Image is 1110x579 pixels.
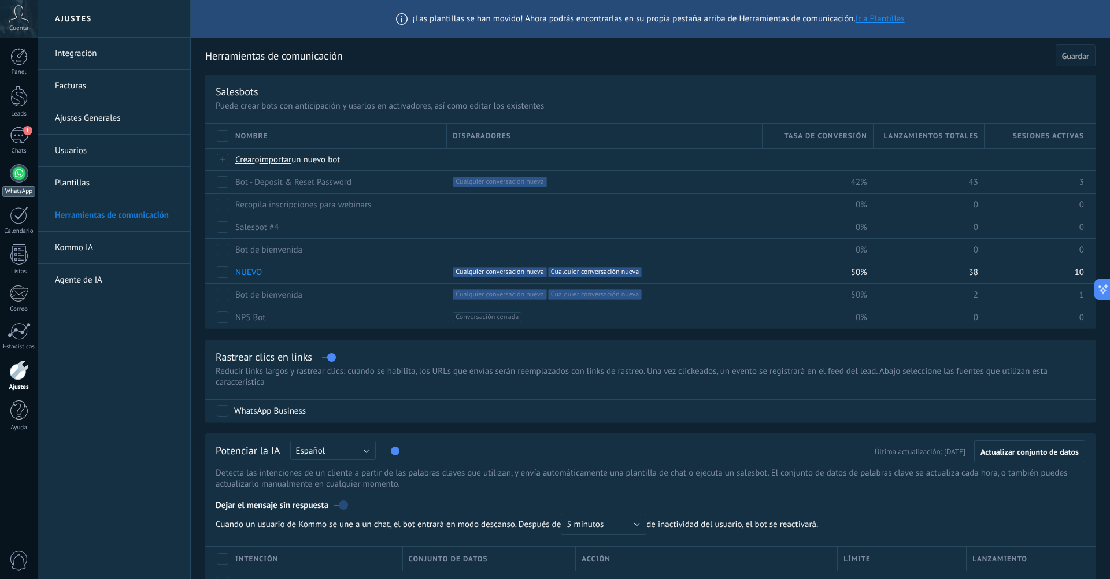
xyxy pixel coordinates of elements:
span: Cuando un usuario de Kommo se une a un chat, el bot entrará en modo descanso. Después de [216,514,646,535]
span: de inactividad del usuario, el bot se reactivará. [216,514,824,535]
a: Facturas [55,70,179,102]
span: 0 [1079,199,1084,210]
li: Ajustes Generales [38,102,190,135]
span: 0% [856,244,867,255]
p: Reducir links largos y rastrear clics: cuando se habilita, los URLs que envías serán reemplazados... [216,366,1085,388]
div: 0 [874,239,979,261]
span: 0 [974,244,978,255]
a: Agente de IA [55,264,179,296]
span: 10 [1075,267,1084,278]
li: Integración [38,38,190,70]
span: 1 [23,126,32,135]
div: 0 [874,306,979,328]
span: o [255,154,260,165]
a: Ir a Plantillas [856,13,905,24]
div: WhatsApp [2,186,35,197]
div: WhatsApp Business [234,406,306,417]
span: 43 [968,177,978,188]
div: Potenciar la IA [216,444,280,462]
div: 42% [763,171,868,193]
span: 3 [1079,177,1084,188]
div: Dejar el mensaje sin respuesta [216,492,1085,514]
a: Bot de bienvenida [235,289,302,300]
span: Última actualización: [DATE] [875,447,965,456]
a: Recopila inscripciones para webinars [235,199,371,210]
div: 0% [763,306,868,328]
a: NUEVO [235,267,262,278]
div: Listas [2,268,36,276]
a: Plantillas [55,167,179,199]
span: 0 [1079,244,1084,255]
span: Cualquier conversación nueva [548,267,642,277]
span: 42% [851,177,867,188]
span: Conjunto de datos [409,554,488,565]
span: 0% [856,199,867,210]
li: Facturas [38,70,190,102]
span: 2 [974,289,978,300]
span: Guardar [1062,52,1089,60]
a: Usuarios [55,135,179,167]
div: 0% [763,194,868,216]
a: NPS Bot [235,312,265,323]
a: Herramientas de comunicación [55,199,179,232]
div: Estadísticas [2,343,36,351]
a: Bot de bienvenida [235,244,302,255]
span: Disparadores [453,131,510,142]
span: Cualquier conversación nueva [453,289,546,300]
div: 10 [985,261,1084,283]
div: 3 [985,171,1084,193]
button: Guardar [1056,44,1096,66]
div: Salesbots [216,85,258,98]
div: 0 [874,216,979,238]
div: 38 [874,261,979,283]
div: Leads [2,110,36,118]
a: Bot - Deposit & Reset Password [235,177,351,188]
h2: Herramientas de comunicación [205,44,1052,68]
li: Plantillas [38,167,190,199]
span: 38 [968,267,978,278]
div: Calendario [2,228,36,235]
span: 5 minutos [567,519,604,530]
div: Panel [2,69,36,76]
li: Herramientas de comunicación [38,199,190,232]
span: Sesiones activas [1013,131,1084,142]
div: 0 [985,306,1084,328]
span: Actualizar conjunto de datos [980,448,1079,456]
span: Acción [582,554,610,565]
span: un nuevo bot [291,154,340,165]
span: Cualquier conversación nueva [453,177,546,187]
span: 50% [851,267,867,278]
li: Usuarios [38,135,190,167]
span: Límite [843,554,871,565]
span: 0 [1079,222,1084,233]
span: Intención [235,554,278,565]
span: importar [260,154,292,165]
li: Kommo IA [38,232,190,264]
div: 0 [985,239,1084,261]
a: Salesbot #4 [235,222,279,233]
div: 0% [763,239,868,261]
div: 50% [763,284,868,306]
span: Crear [235,154,255,165]
p: Puede crear bots con anticipación y usarlos en activadores, así como editar los existentes [216,101,1085,112]
div: Correo [2,306,36,313]
span: 50% [851,289,867,300]
span: 0% [856,222,867,233]
span: Tasa de conversión [784,131,867,142]
span: 0 [1079,312,1084,323]
span: ¡Las plantillas se han movido! Ahora podrás encontrarlas en su propia pestaña arriba de Herramien... [412,13,904,24]
div: 1 [985,284,1084,306]
a: Ajustes Generales [55,102,179,135]
span: Conversación cerrada [453,312,521,322]
span: 0 [974,312,978,323]
span: 1 [1079,289,1084,300]
span: Cualquier conversación nueva [453,267,546,277]
p: Detecta las intenciones de un cliente a partir de las palabras claves que utilizan, y envía autom... [216,467,1085,489]
button: Actualizar conjunto de datos [974,440,1085,462]
button: 5 minutos [561,514,646,535]
div: Chats [2,147,36,155]
div: 0 [985,194,1084,216]
div: 50% [763,261,868,283]
span: 0 [974,199,978,210]
div: Ajustes [2,384,36,391]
